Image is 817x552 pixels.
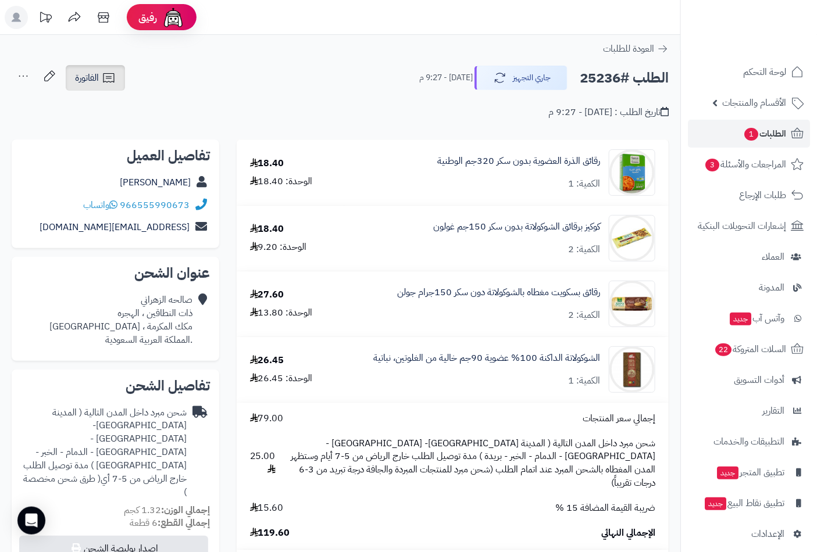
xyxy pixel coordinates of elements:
img: 1692004075-gfvjhgbjk-90x90.jpg [609,215,655,261]
div: 18.40 [250,157,284,170]
span: الطلبات [743,126,786,142]
div: 27.60 [250,288,284,302]
span: أدوات التسويق [734,372,784,388]
a: [PERSON_NAME] [120,175,191,189]
h2: تفاصيل العميل [21,149,210,163]
div: صالحه الزهراني ذات النطاقين ، الهجره مكك المكرمة ، [GEOGRAPHIC_DATA] .المملكة العربية السعودية [49,293,192,346]
span: العودة للطلبات [603,42,654,56]
span: الفاتورة [75,71,99,85]
strong: إجمالي الوزن: [161,503,210,517]
a: الإعدادات [688,520,810,548]
button: جاري التجهيز [474,66,568,90]
img: logo-2.png [738,24,806,49]
a: تحديثات المنصة [31,6,60,32]
span: 22 [715,343,732,357]
img: ai-face.png [162,6,185,29]
span: رفيق [138,10,157,24]
div: الوحدة: 13.80 [250,306,313,320]
div: 18.40 [250,223,284,236]
div: الكمية: 2 [568,243,600,256]
span: شحن مبرد داخل المدن التالية ( المدينة [GEOGRAPHIC_DATA]- [GEOGRAPHIC_DATA] - [GEOGRAPHIC_DATA] - ... [287,437,655,490]
span: 79.00 [250,412,284,425]
a: إشعارات التحويلات البنكية [688,212,810,240]
span: ضريبة القيمة المضافة 15 % [555,501,655,515]
span: جديد [717,467,738,479]
a: رقائق الذرة العضوية بدون سكر 320جم الوطنية [437,155,600,168]
div: الوحدة: 18.40 [250,175,313,188]
div: الكمية: 2 [568,309,600,322]
a: 966555990673 [120,198,190,212]
span: المدونة [759,279,784,296]
a: طلبات الإرجاع [688,181,810,209]
a: الشوكولاتة الداكنة 100% عضوية 90جم خالية من الغلوتين، نباتية [373,352,600,365]
span: طلبات الإرجاع [739,187,786,203]
img: 1690472218-5285000203681%20-90x90.jpg [609,149,655,196]
a: الطلبات1 [688,120,810,148]
a: لوحة التحكم [688,58,810,86]
div: الوحدة: 9.20 [250,241,307,254]
a: السلات المتروكة22 [688,335,810,363]
span: 1 [744,128,759,141]
h2: الطلب #25236 [580,66,669,90]
div: الكمية: 1 [568,374,600,388]
div: شحن مبرد داخل المدن التالية ( المدينة [GEOGRAPHIC_DATA]- [GEOGRAPHIC_DATA] - [GEOGRAPHIC_DATA] - ... [21,406,187,499]
a: [EMAIL_ADDRESS][DOMAIN_NAME] [40,220,190,234]
a: واتساب [83,198,117,212]
a: الفاتورة [66,65,125,91]
span: جديد [730,313,751,325]
a: كوكيز برقائق الشوكولاتة بدون سكر 150جم غولون [433,220,600,234]
span: المراجعات والأسئلة [704,156,786,173]
span: وآتس آب [729,310,784,327]
span: إجمالي سعر المنتجات [583,412,655,425]
small: 6 قطعة [130,516,210,530]
span: الأقسام والمنتجات [722,95,786,111]
a: التقارير [688,397,810,425]
small: 1.32 كجم [124,503,210,517]
a: وآتس آبجديد [688,304,810,332]
span: تطبيق المتجر [716,464,784,481]
span: السلات المتروكة [714,341,786,357]
span: 3 [705,159,720,172]
strong: إجمالي القطع: [158,516,210,530]
span: جديد [705,497,726,510]
a: رقائق بسكويت مغطاه بالشوكولاتة دون سكر 150جرام جولن [397,286,600,299]
a: المدونة [688,274,810,302]
span: 15.60 [250,501,284,515]
div: Open Intercom Messenger [17,507,45,535]
span: 119.60 [250,526,290,540]
span: الإعدادات [751,526,784,542]
a: المراجعات والأسئلة3 [688,150,810,178]
h2: عنوان الشحن [21,266,210,280]
span: إشعارات التحويلات البنكية [698,218,786,234]
img: 1730994401-www.chocolatessole.com-90x90.png [609,346,655,393]
span: العملاء [762,249,784,265]
a: العملاء [688,243,810,271]
img: 1693837983-00120613802204____1__1200x1200-90x90.jpg [609,281,655,327]
span: 25.00 [250,450,276,476]
span: التطبيقات والخدمات [713,433,784,450]
a: تطبيق نقاط البيعجديد [688,489,810,517]
div: تاريخ الطلب : [DATE] - 9:27 م [548,106,669,119]
span: لوحة التحكم [743,64,786,80]
span: تطبيق نقاط البيع [704,495,784,511]
span: التقارير [762,403,784,419]
div: 26.45 [250,354,284,367]
div: الكمية: 1 [568,177,600,191]
a: التطبيقات والخدمات [688,428,810,456]
a: أدوات التسويق [688,366,810,394]
a: تطبيق المتجرجديد [688,458,810,486]
span: ( طرق شحن مخصصة ) [23,472,187,499]
span: الإجمالي النهائي [601,526,655,540]
h2: تفاصيل الشحن [21,379,210,393]
a: العودة للطلبات [603,42,669,56]
div: الوحدة: 26.45 [250,372,313,385]
small: [DATE] - 9:27 م [419,72,473,84]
